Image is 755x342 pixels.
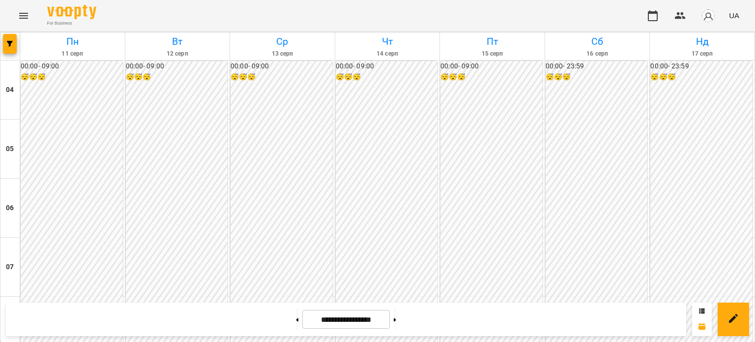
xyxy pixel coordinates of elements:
span: UA [729,10,739,21]
h6: 😴😴😴 [126,72,228,83]
h6: Пт [441,34,543,49]
h6: 😴😴😴 [546,72,648,83]
h6: 17 серп [651,49,753,59]
h6: 15 серп [441,49,543,59]
h6: Чт [337,34,438,49]
h6: 😴😴😴 [21,72,123,83]
h6: 00:00 - 23:59 [546,61,648,72]
h6: 00:00 - 23:59 [650,61,753,72]
img: Voopty Logo [47,5,96,19]
h6: 13 серп [232,49,333,59]
h6: 12 серп [127,49,229,59]
h6: 05 [6,144,14,155]
button: Menu [12,4,35,28]
button: UA [725,6,743,25]
h6: Пн [22,34,123,49]
h6: Ср [232,34,333,49]
h6: 07 [6,262,14,273]
h6: 11 серп [22,49,123,59]
h6: 06 [6,203,14,214]
h6: 00:00 - 09:00 [21,61,123,72]
h6: 16 серп [547,49,648,59]
h6: 14 серп [337,49,438,59]
h6: 00:00 - 09:00 [126,61,228,72]
h6: 😴😴😴 [650,72,753,83]
h6: 😴😴😴 [231,72,333,83]
h6: Нд [651,34,753,49]
h6: 00:00 - 09:00 [440,61,543,72]
h6: 😴😴😴 [336,72,438,83]
h6: 😴😴😴 [440,72,543,83]
h6: 04 [6,85,14,95]
img: avatar_s.png [701,9,715,23]
h6: Вт [127,34,229,49]
h6: 00:00 - 09:00 [336,61,438,72]
span: For Business [47,20,96,27]
h6: Сб [547,34,648,49]
h6: 00:00 - 09:00 [231,61,333,72]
